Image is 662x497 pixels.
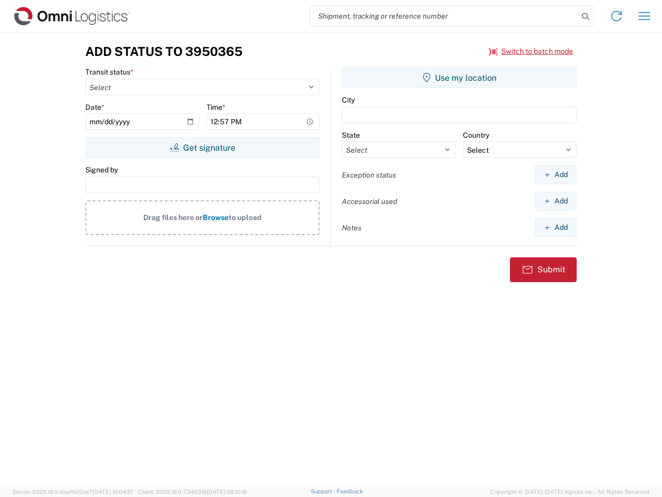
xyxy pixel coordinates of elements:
[229,213,262,222] span: to upload
[342,95,355,105] label: City
[311,488,337,494] a: Support
[85,103,104,112] label: Date
[85,44,243,59] h3: Add Status to 3950365
[489,43,573,60] button: Switch to batch mode
[93,489,133,495] span: [DATE] 10:04:51
[12,489,133,495] span: Server: 2025.18.0-daa1fe12ee7
[535,165,577,184] button: Add
[490,487,650,496] span: Copyright © [DATE]-[DATE] Agistix Inc., All Rights Reserved
[143,213,203,222] span: Drag files here or
[206,103,225,112] label: Time
[138,489,247,495] span: Client: 2025.18.0-7346316
[203,213,229,222] span: Browse
[310,6,578,26] input: Shipment, tracking or reference number
[85,137,320,158] button: Get signature
[342,170,396,180] label: Exception status
[535,192,577,211] button: Add
[342,223,362,232] label: Notes
[510,257,577,282] button: Submit
[85,67,133,77] label: Transit status
[85,165,118,174] label: Signed by
[463,130,489,140] label: Country
[207,489,247,495] span: [DATE] 08:10:16
[535,218,577,237] button: Add
[342,197,397,206] label: Accessorial used
[342,67,577,88] button: Use my location
[342,130,360,140] label: State
[337,488,363,494] a: Feedback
